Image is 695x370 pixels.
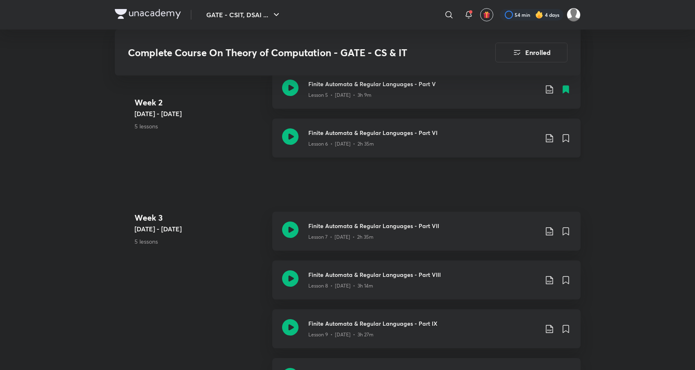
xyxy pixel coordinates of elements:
[134,212,266,224] h4: Week 3
[134,224,266,234] h5: [DATE] - [DATE]
[308,270,538,279] h3: Finite Automata & Regular Languages - Part VIII
[308,233,374,241] p: Lesson 7 • [DATE] • 2h 35m
[535,11,543,19] img: streak
[272,309,581,358] a: Finite Automata & Regular Languages - Part IXLesson 9 • [DATE] • 3h 27m
[308,91,371,99] p: Lesson 5 • [DATE] • 3h 9m
[134,109,266,119] h5: [DATE] - [DATE]
[495,43,567,62] button: Enrolled
[308,80,538,88] h3: Finite Automata & Regular Languages - Part V
[272,70,581,119] a: Finite Automata & Regular Languages - Part VLesson 5 • [DATE] • 3h 9m
[128,47,449,59] h3: Complete Course On Theory of Computation - GATE - CS & IT
[272,260,581,309] a: Finite Automata & Regular Languages - Part VIIILesson 8 • [DATE] • 3h 14m
[308,222,538,230] h3: Finite Automata & Regular Languages - Part VII
[483,11,490,18] img: avatar
[308,128,538,137] h3: Finite Automata & Regular Languages - Part VI
[308,140,374,148] p: Lesson 6 • [DATE] • 2h 35m
[567,8,581,22] img: Mayank Prakash
[272,212,581,260] a: Finite Automata & Regular Languages - Part VIILesson 7 • [DATE] • 2h 35m
[134,96,266,109] h4: Week 2
[115,9,181,19] img: Company Logo
[308,282,373,290] p: Lesson 8 • [DATE] • 3h 14m
[308,331,374,338] p: Lesson 9 • [DATE] • 3h 27m
[308,319,538,328] h3: Finite Automata & Regular Languages - Part IX
[272,119,581,167] a: Finite Automata & Regular Languages - Part VILesson 6 • [DATE] • 2h 35m
[201,7,286,23] button: GATE - CSIT, DSAI ...
[115,9,181,21] a: Company Logo
[480,8,493,21] button: avatar
[134,237,266,246] p: 5 lessons
[134,122,266,130] p: 5 lessons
